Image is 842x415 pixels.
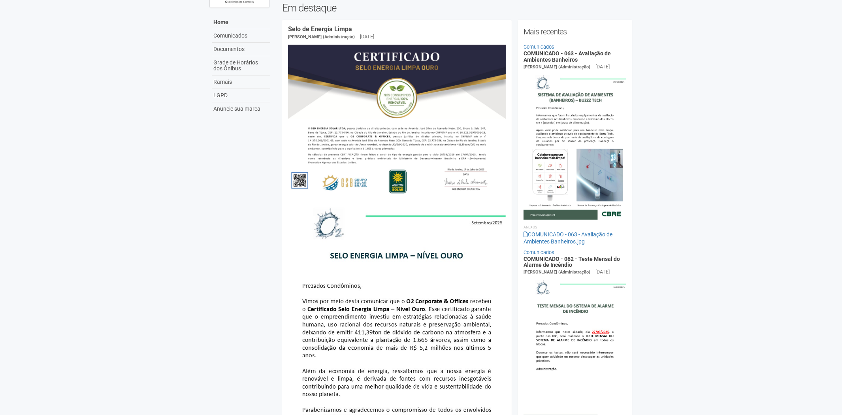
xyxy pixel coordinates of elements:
a: Documentos [212,43,270,56]
img: COMUNICADO%20-%20054%20-%20Selo%20de%20Energia%20Limpa%20-%20P%C3%A1g.%202.jpg [288,45,506,199]
a: Grade de Horários dos Ônibus [212,56,270,75]
a: Comunicados [524,44,554,50]
div: [DATE] [595,63,610,70]
a: Home [212,16,270,29]
a: Comunicados [524,249,554,255]
a: COMUNICADO - 063 - Avaliação de Ambientes Banheiros [524,50,611,62]
h2: Em destaque [282,2,633,14]
a: Anuncie sua marca [212,102,270,115]
div: [DATE] [595,268,610,275]
img: COMUNICADO%20-%20063%20-%20Avalia%C3%A7%C3%A3o%20de%20Ambientes%20Banheiros.jpg [524,71,627,219]
li: Anexos [524,224,627,231]
a: COMUNICADO - 062 - Teste Mensal do Alarme de Incêndio [524,256,620,268]
h2: Mais recentes [524,26,627,38]
a: Selo de Energia Limpa [288,25,352,33]
a: Comunicados [212,29,270,43]
span: [PERSON_NAME] (Administração) [524,270,590,275]
span: [PERSON_NAME] (Administração) [524,64,590,70]
a: LGPD [212,89,270,102]
a: COMUNICADO - 063 - Avaliação de Ambientes Banheiros.jpg [524,231,612,245]
a: Ramais [212,75,270,89]
span: [PERSON_NAME] (Administração) [288,34,355,40]
div: [DATE] [360,33,374,40]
